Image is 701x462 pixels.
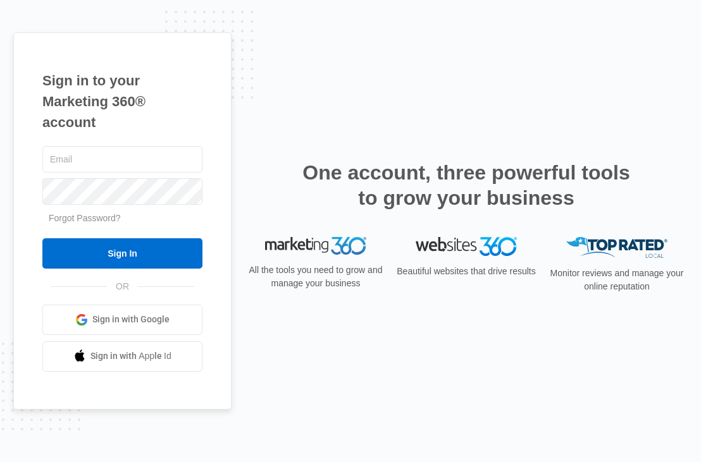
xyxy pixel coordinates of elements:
a: Sign in with Google [42,305,202,335]
h1: Sign in to your Marketing 360® account [42,70,202,133]
img: Top Rated Local [566,237,667,258]
a: Sign in with Apple Id [42,341,202,372]
p: Beautiful websites that drive results [395,265,537,278]
img: Marketing 360 [265,237,366,255]
input: Sign In [42,238,202,269]
input: Email [42,146,202,173]
p: Monitor reviews and manage your online reputation [546,267,688,293]
span: Sign in with Apple Id [90,350,171,363]
span: OR [107,280,138,293]
h2: One account, three powerful tools to grow your business [299,160,634,210]
a: Forgot Password? [49,213,121,223]
p: All the tools you need to grow and manage your business [245,264,387,290]
span: Sign in with Google [92,313,170,326]
img: Websites 360 [416,237,517,255]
